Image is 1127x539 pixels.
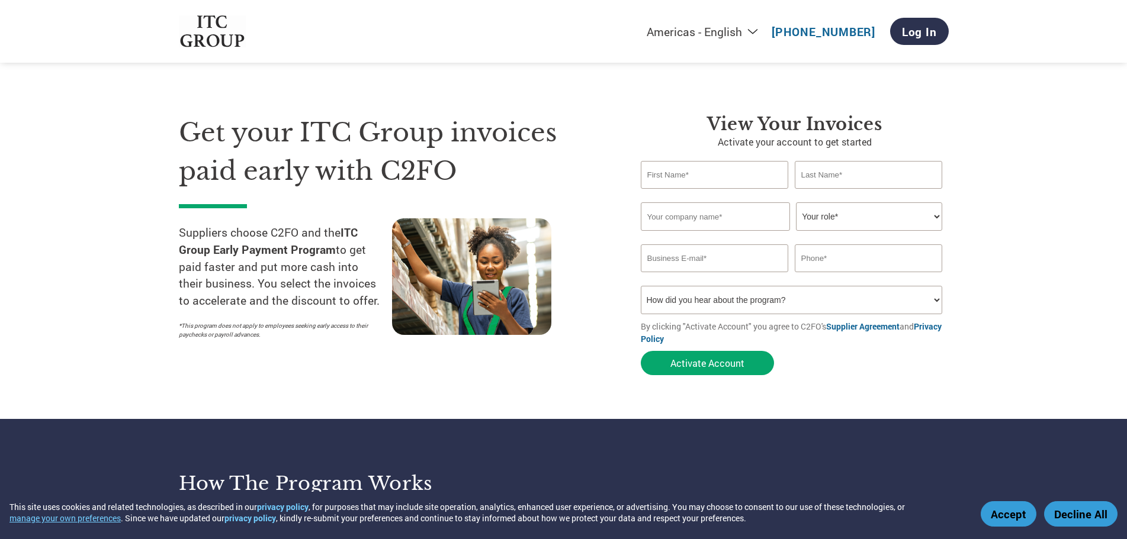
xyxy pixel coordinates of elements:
h3: How the program works [179,472,549,495]
select: Title/Role [796,202,942,231]
p: Suppliers choose C2FO and the to get paid faster and put more cash into their business. You selec... [179,224,392,309]
input: Invalid Email format [641,244,789,272]
div: Invalid last name or last name is too long [795,190,943,198]
h3: View Your Invoices [641,114,949,135]
input: First Name* [641,161,789,189]
strong: ITC Group Early Payment Program [179,225,358,257]
div: Inavlid Phone Number [795,273,943,281]
button: Accept [981,501,1036,527]
p: *This program does not apply to employees seeking early access to their paychecks or payroll adva... [179,321,380,339]
input: Your company name* [641,202,790,231]
a: privacy policy [224,512,276,524]
a: privacy policy [257,501,309,512]
p: By clicking "Activate Account" you agree to C2FO's and [641,320,949,345]
div: Inavlid Email Address [641,273,789,281]
img: ITC Group [179,15,246,48]
a: [PHONE_NUMBER] [772,24,875,39]
a: Log In [890,18,949,45]
div: This site uses cookies and related technologies, as described in our , for purposes that may incl... [9,501,964,524]
button: Decline All [1044,501,1118,527]
p: Activate your account to get started [641,135,949,149]
a: Supplier Agreement [826,321,900,332]
div: Invalid company name or company name is too long [641,232,943,240]
img: supply chain worker [392,218,551,335]
input: Phone* [795,244,943,272]
h1: Get your ITC Group invoices paid early with C2FO [179,114,605,190]
a: Privacy Policy [641,321,942,344]
input: Last Name* [795,161,943,189]
div: Invalid first name or first name is too long [641,190,789,198]
button: Activate Account [641,351,774,375]
button: manage your own preferences [9,512,121,524]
